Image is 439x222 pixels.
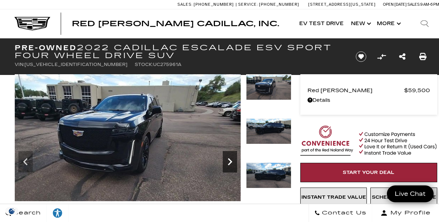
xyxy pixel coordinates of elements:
[15,44,343,60] h1: 2022 Cadillac Escalade ESV Sport Four Wheel Drive SUV
[353,51,369,62] button: Save vehicle
[388,208,431,218] span: My Profile
[420,2,439,7] span: 9 AM-6 PM
[300,163,437,182] a: Start Your Deal
[236,3,301,6] a: Service: [PHONE_NUMBER]
[407,2,420,7] span: Sales:
[372,204,439,222] button: Open user profile menu
[308,85,404,95] span: Red [PERSON_NAME]
[259,2,299,7] span: [PHONE_NUMBER]
[410,9,439,38] div: Search
[11,208,41,218] span: Search
[309,204,372,222] a: Contact Us
[194,2,234,7] span: [PHONE_NUMBER]
[246,118,291,144] img: Used 2022 Black Raven Cadillac Sport image 4
[47,204,69,222] a: Explore your accessibility options
[372,194,436,200] span: Schedule Test Drive
[308,2,376,7] a: [STREET_ADDRESS][US_STATE]
[320,208,366,218] span: Contact Us
[347,9,373,38] a: New
[373,9,403,38] button: More
[72,20,279,27] a: Red [PERSON_NAME] Cadillac, Inc.
[15,62,24,67] span: VIN:
[14,17,50,30] img: Cadillac Dark Logo with Cadillac White Text
[24,62,128,67] span: [US_VEHICLE_IDENTIFICATION_NUMBER]
[296,9,347,38] a: EV Test Drive
[376,51,387,62] button: Compare Vehicle
[308,85,430,95] a: Red [PERSON_NAME] $59,500
[246,162,291,188] img: Used 2022 Black Raven Cadillac Sport image 5
[419,52,426,62] a: Print this Pre-Owned 2022 Cadillac Escalade ESV Sport Four Wheel Drive SUV
[300,188,367,207] a: Instant Trade Value
[238,2,258,7] span: Service:
[47,208,68,218] div: Explore your accessibility options
[391,190,429,198] span: Live Chat
[153,62,181,67] span: UC275961A
[4,207,20,215] img: Opt-Out Icon
[18,151,33,173] div: Previous
[308,95,430,105] a: Details
[15,74,241,201] img: Used 2022 Black Raven Cadillac Sport image 3
[343,170,394,175] span: Start Your Deal
[387,185,434,202] a: Live Chat
[301,194,366,200] span: Instant Trade Value
[399,52,406,62] a: Share this Pre-Owned 2022 Cadillac Escalade ESV Sport Four Wheel Drive SUV
[404,85,430,95] span: $59,500
[177,2,193,7] span: Sales:
[177,3,236,6] a: Sales: [PHONE_NUMBER]
[246,74,291,100] img: Used 2022 Black Raven Cadillac Sport image 3
[4,207,20,215] section: Click to Open Cookie Consent Modal
[370,188,437,207] a: Schedule Test Drive
[135,62,153,67] span: Stock:
[15,43,77,52] strong: Pre-Owned
[383,2,407,7] span: Open [DATE]
[223,151,237,173] div: Next
[72,19,279,28] span: Red [PERSON_NAME] Cadillac, Inc.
